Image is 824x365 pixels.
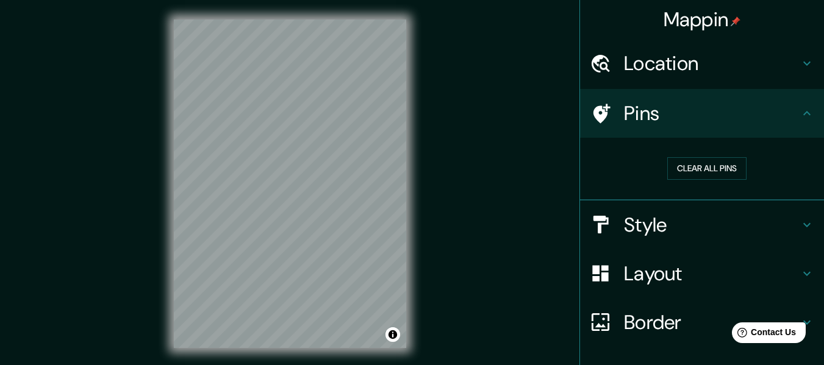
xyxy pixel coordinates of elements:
[624,310,800,335] h4: Border
[715,317,811,352] iframe: Help widget launcher
[664,7,741,32] h4: Mappin
[174,19,406,348] canvas: Map
[580,89,824,138] div: Pins
[667,157,747,180] button: Clear all pins
[624,261,800,286] h4: Layout
[731,16,740,26] img: pin-icon.png
[580,249,824,298] div: Layout
[385,327,400,342] button: Toggle attribution
[624,101,800,126] h4: Pins
[580,298,824,347] div: Border
[624,51,800,76] h4: Location
[624,213,800,237] h4: Style
[580,200,824,249] div: Style
[580,39,824,88] div: Location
